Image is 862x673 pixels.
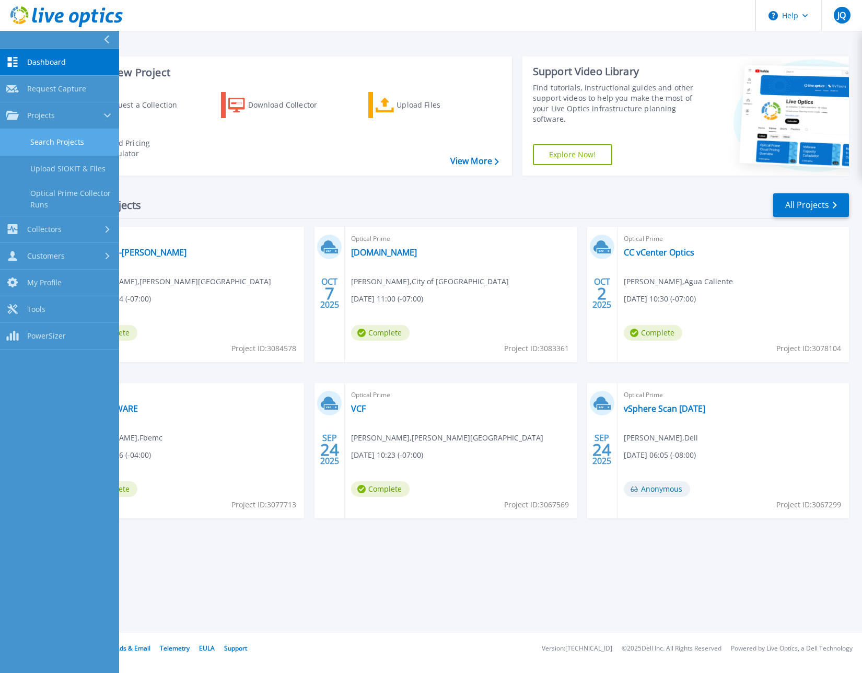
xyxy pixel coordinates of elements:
[533,65,698,78] div: Support Video Library
[624,432,698,444] span: [PERSON_NAME] , Dell
[624,325,682,341] span: Complete
[351,233,570,245] span: Optical Prime
[351,403,366,414] a: VCF
[624,293,696,305] span: [DATE] 10:30 (-07:00)
[199,644,215,653] a: EULA
[592,431,612,469] div: SEP 2025
[27,278,62,287] span: My Profile
[837,11,846,19] span: JQ
[351,276,509,287] span: [PERSON_NAME] , City of [GEOGRAPHIC_DATA]
[27,84,86,94] span: Request Capture
[231,343,296,354] span: Project ID: 3084578
[102,138,186,159] div: Cloud Pricing Calculator
[27,331,66,341] span: PowerSizer
[231,499,296,510] span: Project ID: 3077713
[351,432,543,444] span: [PERSON_NAME] , [PERSON_NAME][GEOGRAPHIC_DATA]
[79,389,298,401] span: Optical Prime
[74,135,191,161] a: Cloud Pricing Calculator
[224,644,247,653] a: Support
[450,156,499,166] a: View More
[160,644,190,653] a: Telemetry
[397,95,480,115] div: Upload Files
[624,233,843,245] span: Optical Prime
[351,325,410,341] span: Complete
[624,276,733,287] span: [PERSON_NAME] , Agua Caliente
[248,95,332,115] div: Download Collector
[351,389,570,401] span: Optical Prime
[592,274,612,312] div: OCT 2025
[221,92,337,118] a: Download Collector
[542,645,612,652] li: Version: [TECHNICAL_ID]
[368,92,485,118] a: Upload Files
[597,289,607,298] span: 2
[773,193,849,217] a: All Projects
[27,57,66,67] span: Dashboard
[79,233,298,245] span: Optical Prime
[776,499,841,510] span: Project ID: 3067299
[320,274,340,312] div: OCT 2025
[624,449,696,461] span: [DATE] 06:05 (-08:00)
[776,343,841,354] span: Project ID: 3078104
[320,431,340,469] div: SEP 2025
[351,293,423,305] span: [DATE] 11:00 (-07:00)
[27,305,45,314] span: Tools
[115,644,150,653] a: Ads & Email
[74,67,498,78] h3: Start a New Project
[504,343,569,354] span: Project ID: 3083361
[624,389,843,401] span: Optical Prime
[27,251,65,261] span: Customers
[320,445,339,454] span: 24
[325,289,334,298] span: 7
[351,449,423,461] span: [DATE] 10:23 (-07:00)
[622,645,721,652] li: © 2025 Dell Inc. All Rights Reserved
[79,276,271,287] span: [PERSON_NAME] , [PERSON_NAME][GEOGRAPHIC_DATA]
[27,111,55,120] span: Projects
[624,403,705,414] a: vSphere Scan [DATE]
[624,247,694,258] a: CC vCenter Optics
[624,481,690,497] span: Anonymous
[74,92,191,118] a: Request a Collection
[592,445,611,454] span: 24
[104,95,188,115] div: Request a Collection
[79,247,187,258] a: md01vc01-[PERSON_NAME]
[533,144,612,165] a: Explore Now!
[27,225,62,234] span: Collectors
[79,432,162,444] span: [PERSON_NAME] , Fbemc
[351,481,410,497] span: Complete
[533,83,698,124] div: Find tutorials, instructional guides and other support videos to help you make the most of your L...
[504,499,569,510] span: Project ID: 3067569
[731,645,853,652] li: Powered by Live Optics, a Dell Technology
[351,247,417,258] a: [DOMAIN_NAME]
